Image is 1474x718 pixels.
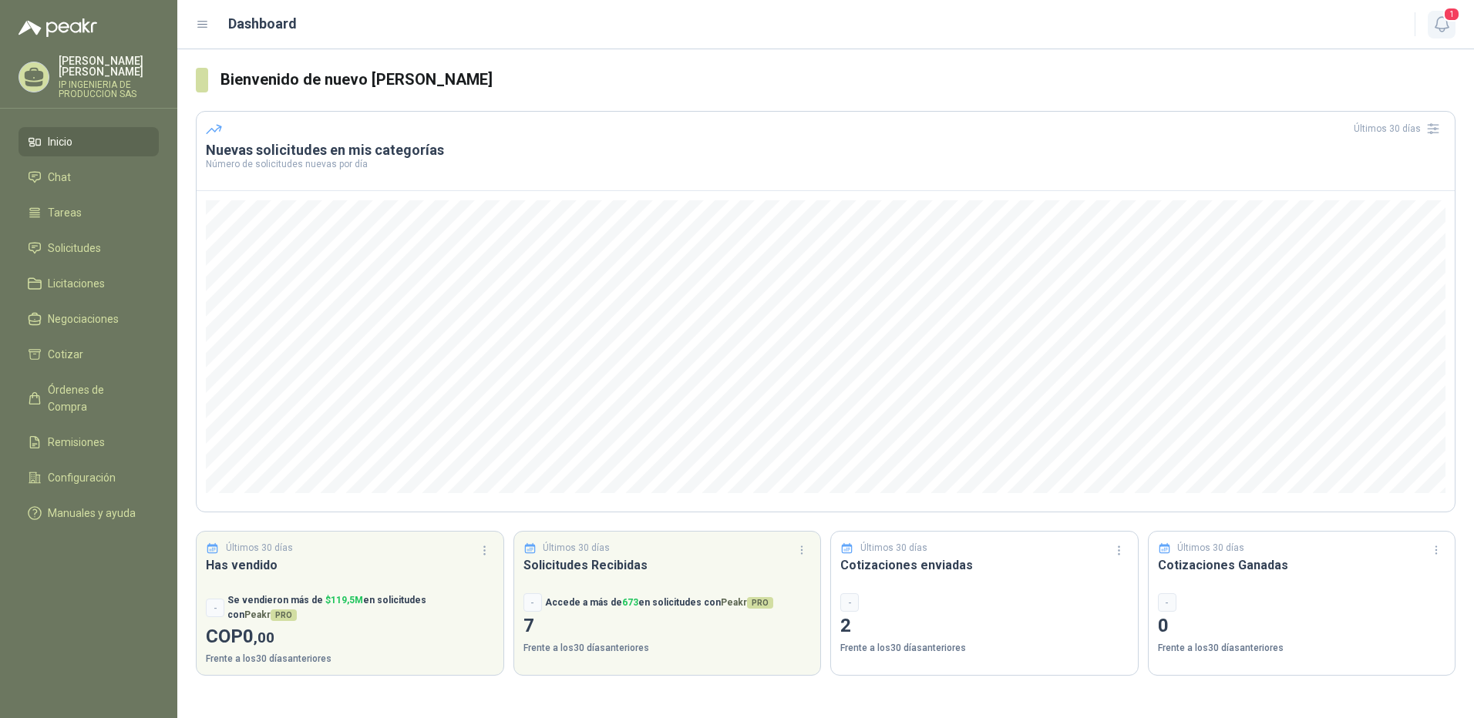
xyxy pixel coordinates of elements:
div: - [1158,593,1176,612]
span: Remisiones [48,434,105,451]
h1: Dashboard [228,13,297,35]
span: 0 [243,626,274,647]
p: Últimos 30 días [543,541,610,555]
p: 0 [1158,612,1446,641]
a: Tareas [19,198,159,227]
p: Frente a los 30 días anteriores [206,652,494,666]
p: COP [206,622,494,652]
span: PRO [271,609,297,621]
h3: Nuevas solicitudes en mis categorías [206,141,1445,159]
span: ,00 [254,629,274,646]
p: [PERSON_NAME] [PERSON_NAME] [59,55,159,77]
h3: Cotizaciones Ganadas [1158,555,1446,575]
a: Remisiones [19,428,159,457]
span: 673 [622,597,638,608]
h3: Cotizaciones enviadas [840,555,1129,575]
div: - [523,593,542,612]
p: Se vendieron más de en solicitudes con [227,593,494,622]
span: Solicitudes [48,240,101,257]
span: Tareas [48,204,82,221]
p: Frente a los 30 días anteriores [1158,641,1446,656]
span: Chat [48,169,71,186]
span: Peakr [721,597,773,608]
p: IP INGENIERIA DE PRODUCCION SAS [59,80,159,99]
h3: Bienvenido de nuevo [PERSON_NAME] [220,68,1455,92]
button: 1 [1428,11,1455,39]
a: Solicitudes [19,233,159,263]
a: Chat [19,163,159,192]
span: Licitaciones [48,275,105,292]
p: Frente a los 30 días anteriores [840,641,1129,656]
p: Frente a los 30 días anteriores [523,641,812,656]
span: $ 119,5M [325,595,363,606]
span: Peakr [244,609,297,620]
p: Número de solicitudes nuevas por día [206,159,1445,169]
h3: Has vendido [206,555,494,575]
span: 1 [1443,7,1460,22]
span: Inicio [48,133,72,150]
a: Configuración [19,463,159,492]
p: 7 [523,612,812,641]
a: Negociaciones [19,304,159,334]
p: Accede a más de en solicitudes con [545,596,773,610]
a: Licitaciones [19,269,159,298]
div: Últimos 30 días [1354,116,1445,141]
p: 2 [840,612,1129,641]
span: PRO [747,597,773,609]
div: - [840,593,859,612]
span: Cotizar [48,346,83,363]
span: Órdenes de Compra [48,381,144,415]
a: Cotizar [19,340,159,369]
span: Configuración [48,469,116,486]
h3: Solicitudes Recibidas [523,555,812,575]
a: Inicio [19,127,159,156]
p: Últimos 30 días [226,541,293,555]
a: Manuales y ayuda [19,498,159,528]
img: Logo peakr [19,18,97,37]
p: Últimos 30 días [1177,541,1244,555]
span: Manuales y ayuda [48,505,136,522]
p: Últimos 30 días [860,541,927,555]
div: - [206,599,224,617]
span: Negociaciones [48,310,119,327]
a: Órdenes de Compra [19,375,159,421]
